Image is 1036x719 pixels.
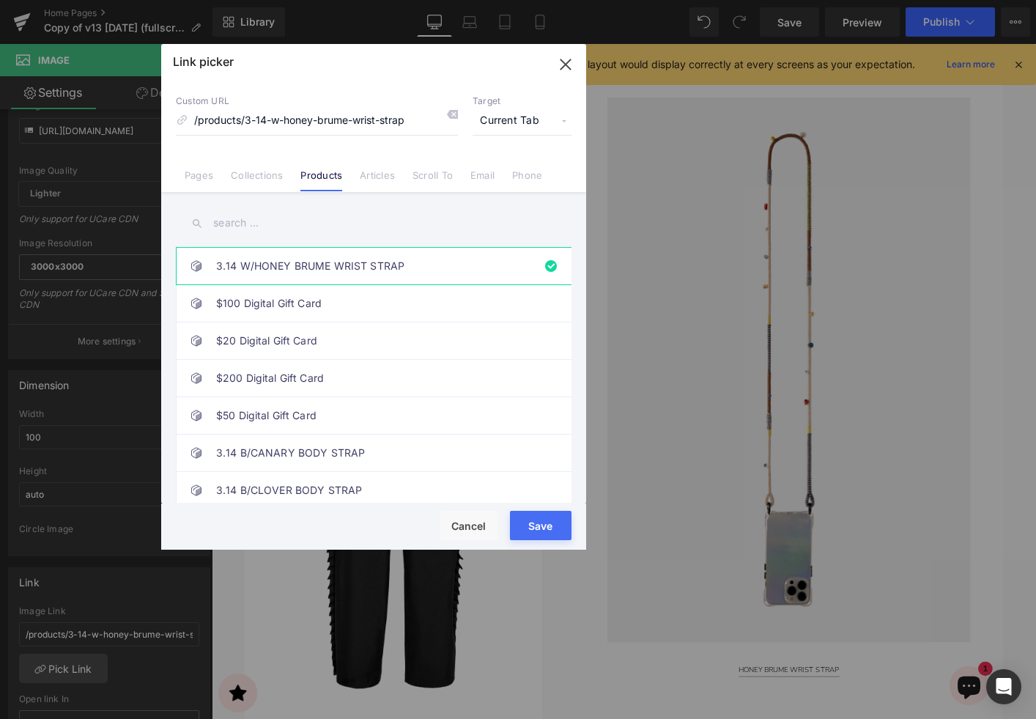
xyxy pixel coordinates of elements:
div: Open Intercom Messenger [986,669,1021,704]
a: $20 Digital Gift Card [216,322,539,359]
a: HONEY BRUME WRIST STRAP [591,695,703,709]
a: Collections [231,169,283,191]
a: Articles [360,169,395,191]
a: 3.14 W/HONEY BRUME WRIST STRAP [216,248,539,284]
span: Current Tab [473,107,571,135]
button: Cancel [440,511,498,540]
a: Products [300,169,342,191]
a: Email [470,169,495,191]
input: https://gempages.net [176,107,458,135]
a: $100 Digital Gift Card [216,285,539,322]
a: Pages [185,169,213,191]
a: 3.14 B/CANARY BODY STRAP [216,435,539,471]
a: Phone [512,169,542,191]
a: $200 Digital Gift Card [216,360,539,397]
input: search ... [176,207,571,240]
p: Custom URL [176,95,458,107]
button: Save [510,511,571,540]
p: Target [473,95,571,107]
a: 3.14 B/CLOVER BODY STRAP [216,472,539,509]
a: Scroll To [412,169,453,191]
p: Link picker [173,54,234,69]
a: $50 Digital Gift Card [216,397,539,434]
